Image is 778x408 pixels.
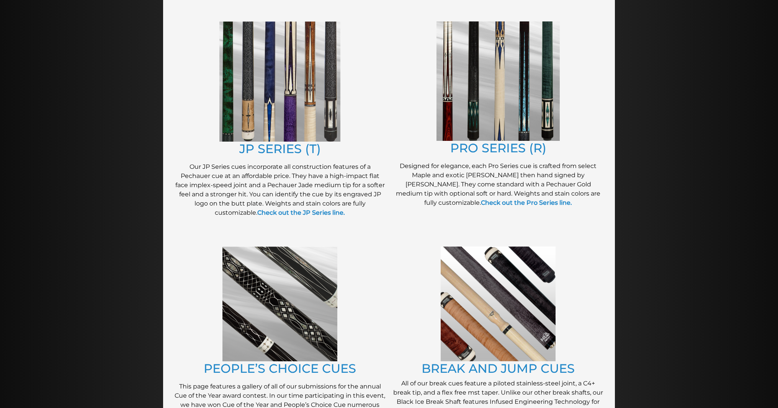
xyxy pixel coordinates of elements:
p: Our JP Series cues incorporate all construction features of a Pechauer cue at an affordable price... [175,162,385,217]
a: BREAK AND JUMP CUES [422,361,575,376]
a: Check out the JP Series line. [257,209,345,216]
a: Check out the Pro Series line. [481,199,572,206]
a: PRO SERIES (R) [450,140,546,155]
p: Designed for elegance, each Pro Series cue is crafted from select Maple and exotic [PERSON_NAME] ... [393,162,603,207]
a: JP SERIES (T) [239,141,321,156]
a: PEOPLE’S CHOICE CUES [204,361,356,376]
